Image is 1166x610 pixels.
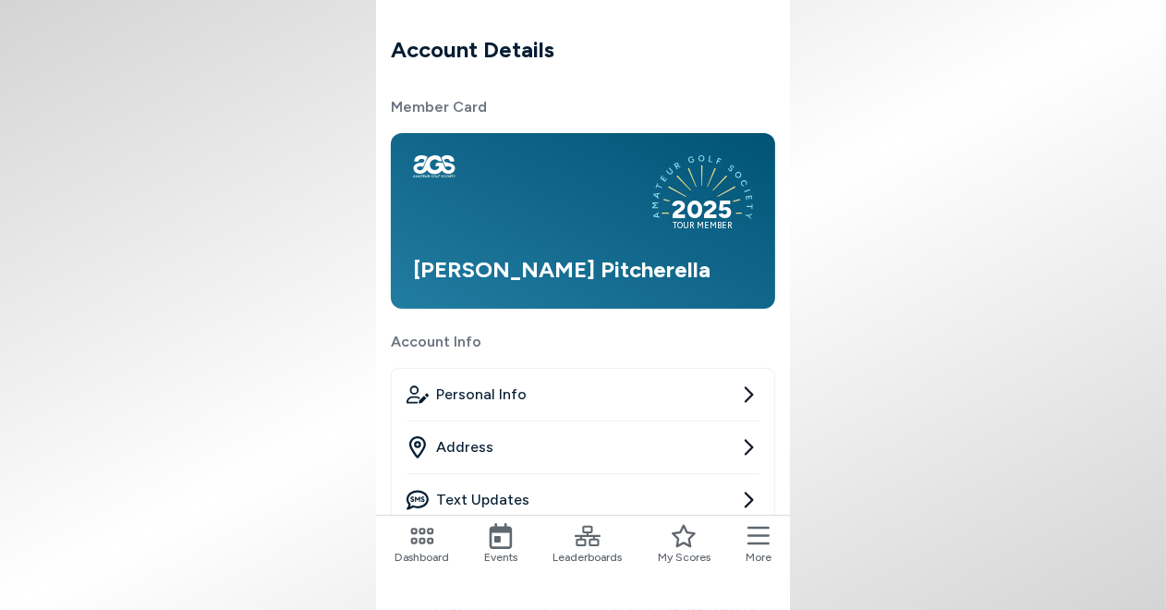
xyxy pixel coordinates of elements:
[407,474,759,526] a: Text Updates
[436,436,493,458] span: Address
[673,220,733,230] tspan: TOUR MEMBER
[436,489,529,511] span: Text Updates
[436,384,527,406] span: Personal Info
[658,523,711,566] a: My Scores
[407,421,759,473] a: Address
[391,331,775,353] span: Account Info
[395,523,449,566] a: Dashboard
[391,33,775,67] h1: Account Details
[553,523,623,566] a: Leaderboards
[407,369,759,421] a: Personal Info
[553,549,623,566] span: Leaderboards
[395,549,449,566] span: Dashboard
[413,256,711,283] span: [PERSON_NAME] Pitcherella
[484,549,517,566] span: Events
[746,523,771,566] button: More
[746,549,771,566] span: More
[658,549,711,566] span: My Scores
[672,194,732,225] tspan: 2025
[391,96,775,118] span: Member Card
[484,523,517,566] a: Events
